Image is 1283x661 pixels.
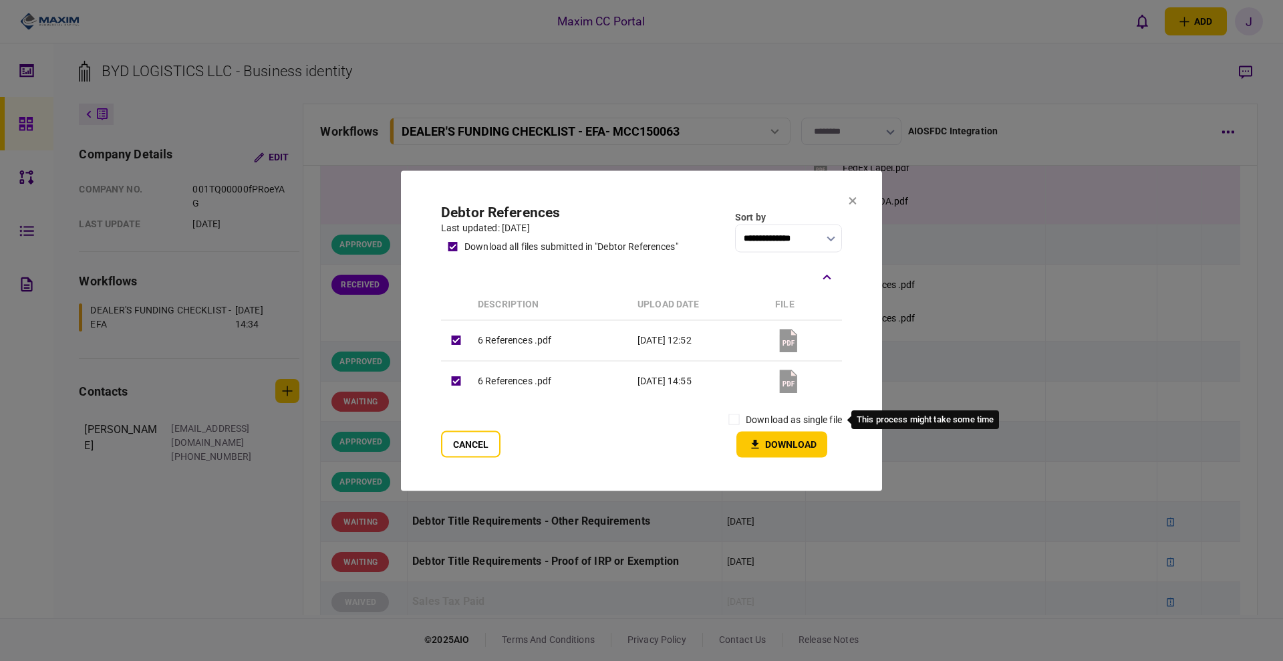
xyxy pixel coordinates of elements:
[736,431,827,457] button: Download
[631,361,768,402] td: [DATE] 14:55
[631,289,768,320] th: upload date
[471,361,631,402] td: 6 References .pdf
[471,320,631,361] td: 6 References .pdf
[631,320,768,361] td: [DATE] 12:52
[441,430,501,457] button: Cancel
[464,239,678,253] div: download all files submitted in "Debtor References"
[441,204,678,221] h2: Debtor References
[471,289,631,320] th: Description
[746,412,842,426] label: download as single file
[441,221,678,235] div: last updated: [DATE]
[768,289,842,320] th: file
[735,210,842,224] div: Sort by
